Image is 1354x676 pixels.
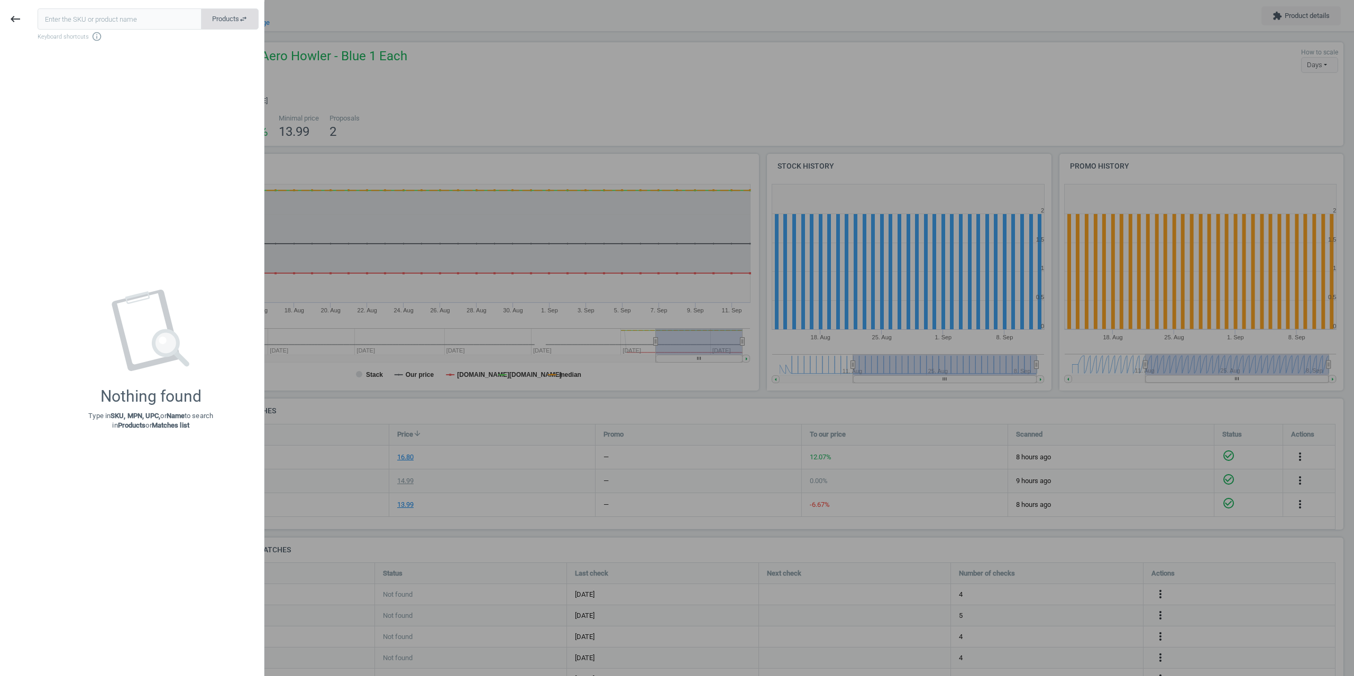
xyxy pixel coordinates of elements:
strong: Name [167,412,185,420]
i: keyboard_backspace [9,13,22,25]
div: Nothing found [100,387,202,406]
span: Products [212,14,248,24]
strong: SKU, MPN, UPC, [111,412,160,420]
strong: Products [118,421,146,429]
p: Type in or to search in or [88,411,213,430]
i: swap_horiz [239,15,248,23]
button: Productsswap_horiz [201,8,259,30]
button: keyboard_backspace [3,7,28,32]
span: Keyboard shortcuts [38,31,259,42]
strong: Matches list [152,421,189,429]
input: Enter the SKU or product name [38,8,202,30]
i: info_outline [92,31,102,42]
